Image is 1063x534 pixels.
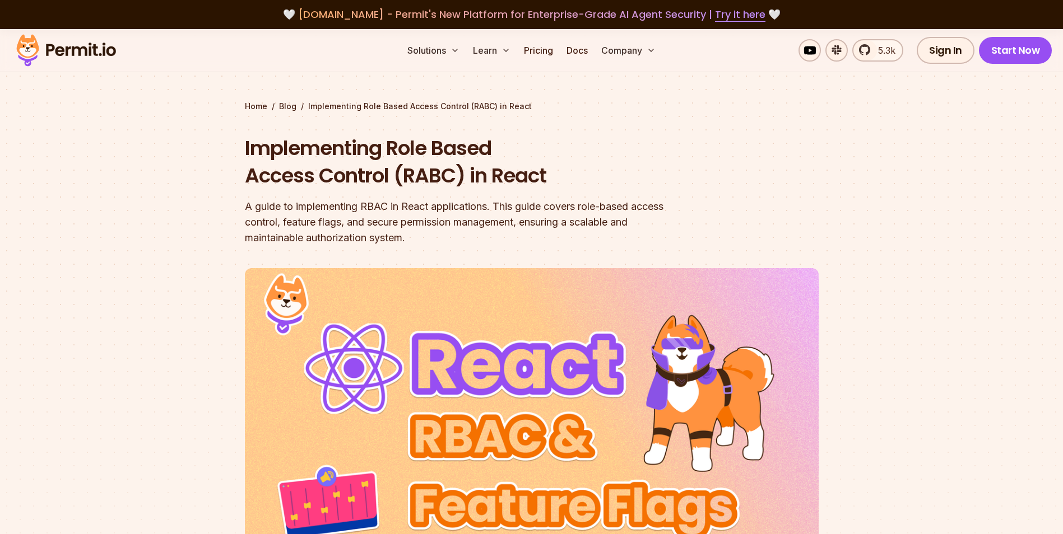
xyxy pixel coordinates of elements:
[245,199,675,246] div: A guide to implementing RBAC in React applications. This guide covers role-based access control, ...
[468,39,515,62] button: Learn
[403,39,464,62] button: Solutions
[27,7,1036,22] div: 🤍 🤍
[245,101,267,112] a: Home
[597,39,660,62] button: Company
[11,31,121,69] img: Permit logo
[279,101,296,112] a: Blog
[852,39,903,62] a: 5.3k
[715,7,765,22] a: Try it here
[519,39,558,62] a: Pricing
[245,101,819,112] div: / /
[245,134,675,190] h1: Implementing Role Based Access Control (RABC) in React
[298,7,765,21] span: [DOMAIN_NAME] - Permit's New Platform for Enterprise-Grade AI Agent Security |
[562,39,592,62] a: Docs
[979,37,1052,64] a: Start Now
[917,37,974,64] a: Sign In
[871,44,895,57] span: 5.3k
